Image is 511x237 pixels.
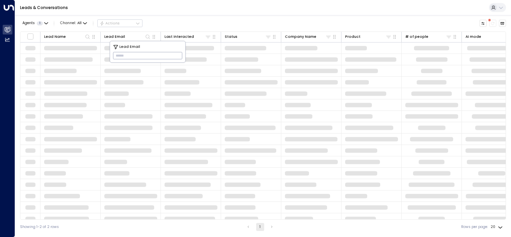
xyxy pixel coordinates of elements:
div: Last Interacted [165,33,211,40]
div: Lead Email [104,33,151,40]
div: Company Name [285,34,316,40]
span: 1 [37,21,43,25]
nav: pagination navigation [244,223,276,231]
button: Actions [97,19,142,27]
div: Showing 1-2 of 2 rows [20,224,59,230]
button: Agents1 [20,20,50,27]
div: Company Name [285,33,332,40]
button: Channel:All [58,20,89,27]
div: Button group with a nested menu [97,19,142,27]
span: Channel: [58,20,89,27]
div: Lead Email [104,34,125,40]
div: AI mode [466,34,481,40]
div: Last Interacted [165,34,194,40]
div: Lead Name [44,33,91,40]
div: # of people [405,34,428,40]
span: Agents [22,21,35,25]
span: All [77,21,82,25]
a: Leads & Conversations [20,5,68,10]
span: There are new threads available. Refresh the grid to view the latest updates. [489,20,497,27]
div: Status [225,34,237,40]
div: Lead Name [44,34,66,40]
div: Status [225,33,272,40]
label: Rows per page: [461,224,488,230]
div: # of people [405,33,452,40]
div: Product [345,34,361,40]
div: Actions [100,21,120,26]
div: Product [345,33,392,40]
button: Archived Leads [499,20,506,27]
div: 20 [491,223,504,231]
button: page 1 [256,223,264,231]
span: Lead Email [119,44,140,50]
button: Customize [480,20,487,27]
